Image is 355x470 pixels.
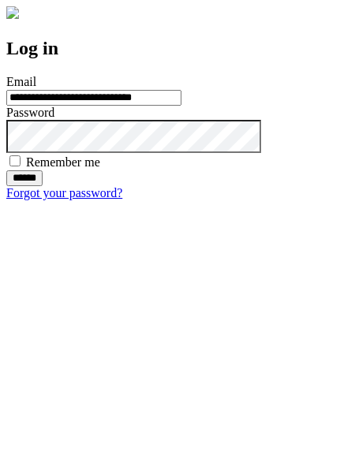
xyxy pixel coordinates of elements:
[6,186,122,200] a: Forgot your password?
[26,155,100,169] label: Remember me
[6,6,19,19] img: logo-4e3dc11c47720685a147b03b5a06dd966a58ff35d612b21f08c02c0306f2b779.png
[6,38,349,59] h2: Log in
[6,106,54,119] label: Password
[6,75,36,88] label: Email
